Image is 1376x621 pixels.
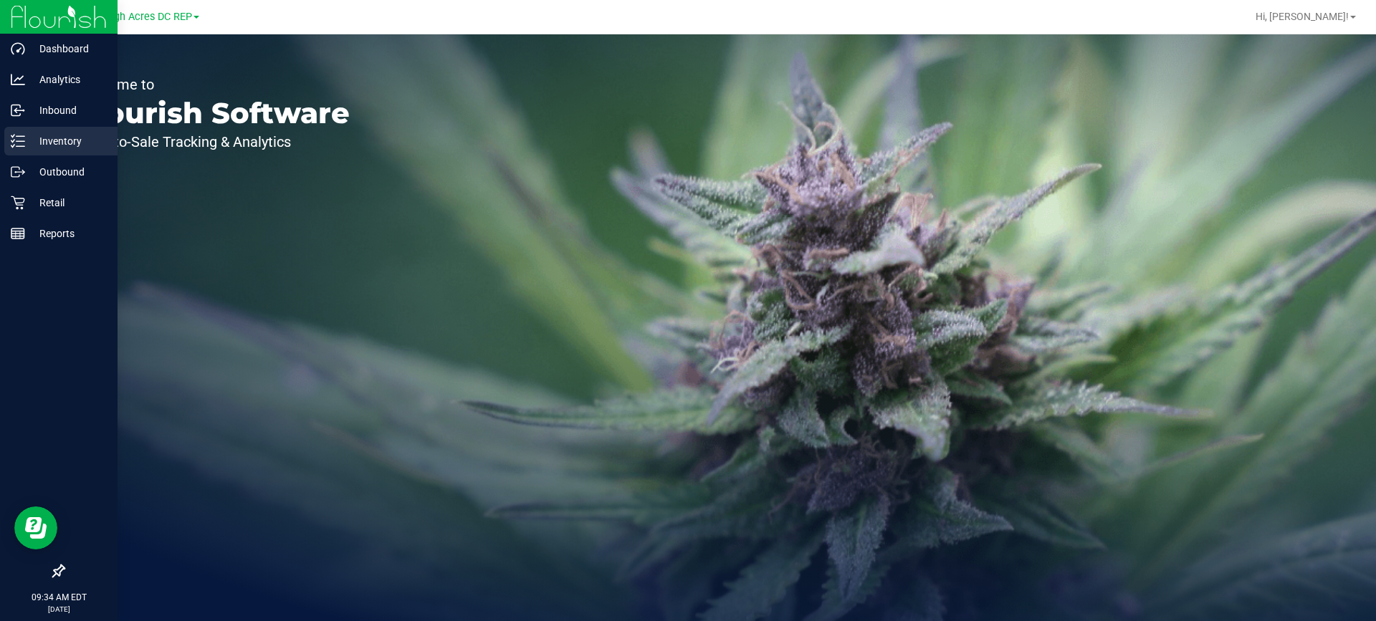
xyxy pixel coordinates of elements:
p: Analytics [25,71,111,88]
p: Reports [25,225,111,242]
inline-svg: Inbound [11,103,25,117]
inline-svg: Outbound [11,165,25,179]
iframe: Resource center [14,506,57,549]
inline-svg: Dashboard [11,42,25,56]
p: Inventory [25,133,111,150]
inline-svg: Reports [11,226,25,241]
p: Outbound [25,163,111,180]
p: Dashboard [25,40,111,57]
p: Inbound [25,102,111,119]
inline-svg: Retail [11,196,25,210]
span: Hi, [PERSON_NAME]! [1256,11,1349,22]
p: Seed-to-Sale Tracking & Analytics [77,135,350,149]
span: Lehigh Acres DC REP [94,11,192,23]
p: Flourish Software [77,99,350,127]
p: [DATE] [6,604,111,615]
p: 09:34 AM EDT [6,591,111,604]
p: Welcome to [77,77,350,92]
p: Retail [25,194,111,211]
inline-svg: Analytics [11,72,25,87]
inline-svg: Inventory [11,134,25,148]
